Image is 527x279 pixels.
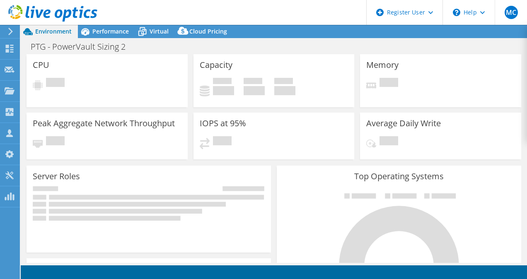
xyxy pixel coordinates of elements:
[213,86,234,95] h4: 0 GiB
[213,136,232,147] span: Pending
[366,119,441,128] h3: Average Daily Write
[33,119,175,128] h3: Peak Aggregate Network Throughput
[200,60,232,70] h3: Capacity
[35,27,72,35] span: Environment
[380,78,398,89] span: Pending
[189,27,227,35] span: Cloud Pricing
[27,42,138,51] h1: PTG - PowerVault Sizing 2
[46,136,65,147] span: Pending
[505,6,518,19] span: MC
[200,119,246,128] h3: IOPS at 95%
[274,86,295,95] h4: 0 GiB
[150,27,169,35] span: Virtual
[213,78,232,86] span: Used
[453,9,460,16] svg: \n
[33,60,49,70] h3: CPU
[274,78,293,86] span: Total
[380,136,398,147] span: Pending
[366,60,399,70] h3: Memory
[283,172,515,181] h3: Top Operating Systems
[46,78,65,89] span: Pending
[244,78,262,86] span: Free
[33,172,80,181] h3: Server Roles
[244,86,265,95] h4: 0 GiB
[92,27,129,35] span: Performance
